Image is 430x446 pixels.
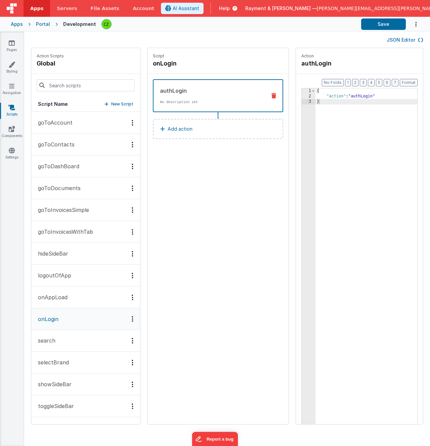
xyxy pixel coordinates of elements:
p: onLogin [34,315,58,323]
p: Action Scripts [37,53,64,59]
button: Options [406,17,419,31]
button: JSON Editor [387,37,423,43]
p: search [34,337,55,345]
div: Portal [36,21,50,28]
div: Options [128,338,137,344]
div: 2 [302,94,315,99]
p: goToInvoicesSimple [34,206,89,214]
p: logoutOfApp [34,271,71,279]
button: 4 [368,79,375,86]
button: 3 [360,79,367,86]
p: hideSideBar [34,250,68,258]
button: goToDashBoard [31,155,140,177]
p: goToContacts [34,140,75,148]
button: AI Assistant [161,3,204,14]
button: hideSideBar [31,243,140,265]
img: b4a104e37d07c2bfba7c0e0e4a273d04 [102,19,111,29]
h4: global [37,59,64,68]
span: Servers [57,5,77,12]
p: showSideBar [34,380,72,388]
h5: Script Name [38,101,68,107]
p: onAppLoad [34,293,68,301]
span: AI Assistant [173,5,199,12]
div: Apps [11,21,23,28]
p: goToInvoicesWithTab [34,228,93,236]
button: 1 [345,79,351,86]
button: No Folds [322,79,344,86]
div: Options [128,316,137,322]
p: Script [153,53,283,59]
p: toggleSideBar [34,402,74,410]
span: Apps [30,5,43,12]
p: New Script [111,101,133,107]
p: Add action [168,125,192,133]
button: goToInvoicesSimple [31,199,140,221]
button: 7 [392,79,398,86]
button: onLogin [31,308,140,330]
p: Action [301,53,418,59]
button: goToAccount [31,112,140,134]
div: Options [128,360,137,365]
div: Options [128,403,137,409]
div: Options [128,164,137,169]
input: Search scripts [37,79,135,91]
span: Help [219,5,230,12]
button: toggleSideBar [31,395,140,417]
p: goToAccount [34,119,73,127]
button: New Script [104,101,133,107]
div: Options [128,207,137,213]
button: goToInvoicesWithTab [31,221,140,243]
div: Development [63,21,96,28]
button: Format [400,79,418,86]
button: goToDocuments [31,177,140,199]
button: onAppLoad [31,286,140,308]
button: 2 [352,79,358,86]
button: Save [361,18,406,30]
button: showSideBar [31,373,140,395]
span: File Assets [91,5,120,12]
iframe: Marker.io feedback button [192,432,238,446]
p: goToDocuments [34,184,81,192]
button: logoutOfApp [31,265,140,286]
div: Options [128,120,137,126]
span: Rayment & [PERSON_NAME] — [245,5,317,12]
div: Options [128,185,137,191]
div: 1 [302,88,315,94]
button: selectBrand [31,352,140,373]
div: Options [128,251,137,257]
div: Options [128,142,137,147]
div: 3 [302,99,315,104]
div: Options [128,295,137,300]
button: goToContacts [31,134,140,155]
button: Add action [153,119,283,139]
h4: onLogin [153,59,254,68]
p: goToDashBoard [34,162,79,170]
div: Options [128,382,137,387]
h4: authLogin [301,59,402,68]
div: Options [128,229,137,235]
div: authLogin [160,87,261,95]
button: search [31,330,140,352]
p: selectBrand [34,358,69,366]
button: 5 [376,79,382,86]
button: 6 [384,79,390,86]
p: No description set [160,99,261,105]
div: Options [128,273,137,278]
